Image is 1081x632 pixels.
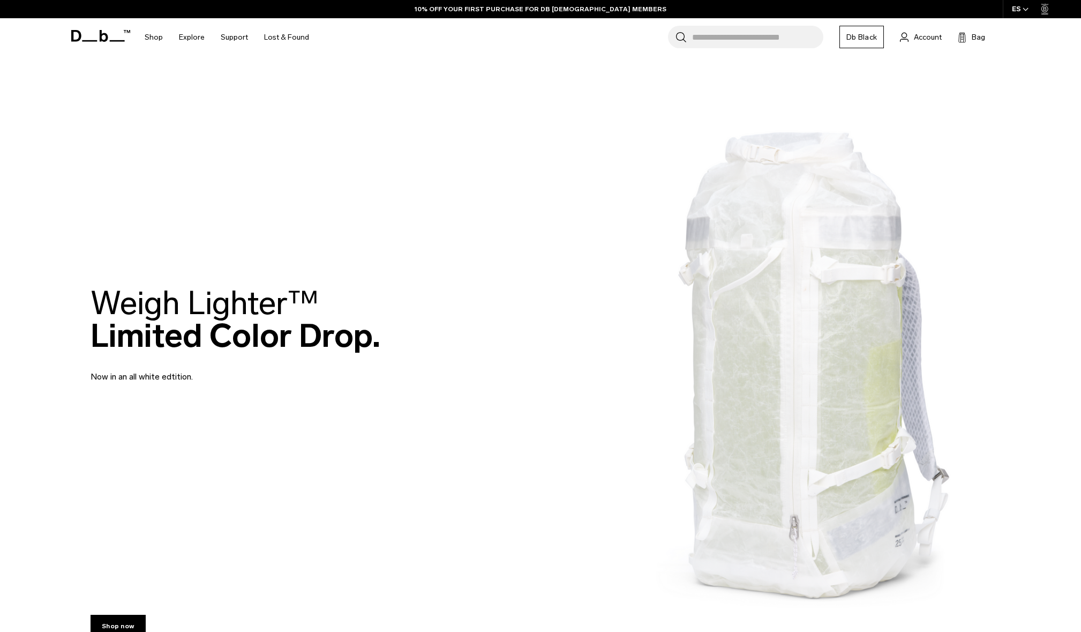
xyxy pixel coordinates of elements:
[415,4,666,14] a: 10% OFF YOUR FIRST PURCHASE FOR DB [DEMOGRAPHIC_DATA] MEMBERS
[221,18,248,56] a: Support
[179,18,205,56] a: Explore
[958,31,985,43] button: Bag
[145,18,163,56] a: Shop
[839,26,884,48] a: Db Black
[264,18,309,56] a: Lost & Found
[900,31,942,43] a: Account
[91,284,319,323] span: Weigh Lighter™
[91,287,380,352] h2: Limited Color Drop.
[914,32,942,43] span: Account
[972,32,985,43] span: Bag
[137,18,317,56] nav: Main Navigation
[91,358,348,383] p: Now in an all white edtition.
